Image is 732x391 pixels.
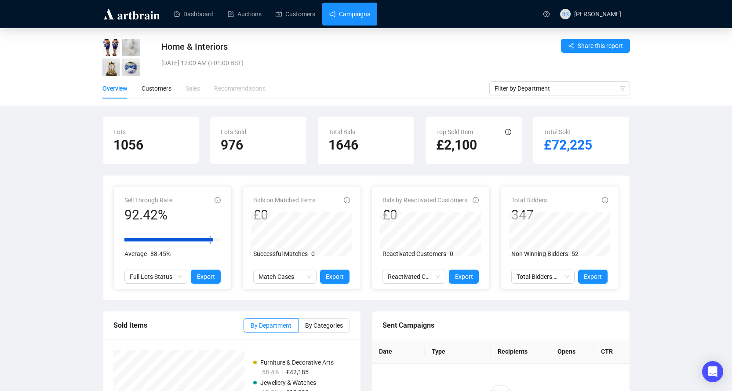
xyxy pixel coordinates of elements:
[161,40,485,53] div: Home & Interiors
[436,137,511,153] h2: £2,100
[425,340,491,364] th: Type
[221,137,296,153] h2: 976
[561,39,630,53] button: Share this report
[253,250,308,257] span: Successful Matches
[102,39,120,56] img: 1_1.jpg
[602,197,608,203] span: info-circle
[221,128,246,135] span: Lots Sold
[329,3,370,26] a: Campaigns
[124,207,172,223] div: 92.42%
[260,359,334,366] span: Furniture & Decorative Arts
[276,3,315,26] a: Customers
[260,379,316,386] span: Jewellery & Watches
[259,270,311,283] span: Match Cases
[150,250,171,257] span: 88.45%
[142,84,171,93] div: Customers
[578,270,608,284] button: Export
[191,270,221,284] button: Export
[550,340,594,364] th: Opens
[495,82,625,95] span: Filter by Department
[543,11,550,17] span: question-circle
[197,272,215,281] span: Export
[491,340,550,364] th: Recipients
[124,197,172,204] span: Sell Through Rate
[251,322,291,329] span: By Department
[517,270,569,283] span: Total Bidders Activity
[436,128,473,135] span: Top Sold Item
[124,250,147,257] span: Average
[262,369,279,376] span: 58.4%
[328,137,404,153] h2: 1646
[511,197,547,204] span: Total Bidders
[455,272,473,281] span: Export
[382,207,467,223] div: £0
[326,272,344,281] span: Export
[320,270,350,284] button: Export
[113,137,189,153] h2: 1056
[584,272,602,281] span: Export
[382,250,446,257] span: Reactivated Customers
[102,7,161,21] img: logo
[574,11,621,18] span: [PERSON_NAME]
[344,197,350,203] span: info-circle
[253,197,316,204] span: Bids on Matched Items
[505,129,511,135] span: info-circle
[572,250,579,257] span: 52
[382,320,619,331] div: Sent Campaigns
[113,320,244,331] div: Sold Items
[702,361,723,382] div: Open Intercom Messenger
[228,3,262,26] a: Auctions
[215,197,221,203] span: info-circle
[102,58,120,76] img: 3_1.jpg
[449,270,479,284] button: Export
[372,340,425,364] th: Date
[286,369,309,376] span: £42,185
[388,270,441,283] span: Reactivated Customers Activity
[544,128,571,135] span: Total Sold
[122,58,140,76] img: 4_1.jpg
[568,43,574,49] span: share-alt
[113,128,126,135] span: Lots
[594,340,629,364] th: CTR
[130,270,182,283] span: Full Lots Status
[473,197,479,203] span: info-circle
[578,41,623,51] span: Share this report
[311,250,315,257] span: 0
[561,10,569,18] span: HR
[161,58,485,68] div: [DATE] 12:00 AM (+01:00 BST)
[305,322,343,329] span: By Categories
[511,250,568,257] span: Non Winning Bidders
[102,84,127,93] div: Overview
[174,3,214,26] a: Dashboard
[186,84,200,93] div: Sales
[450,250,453,257] span: 0
[122,39,140,56] img: 2_1.jpg
[382,197,467,204] span: Bids by Reactivated Customers
[544,137,619,153] h2: £72,225
[328,128,355,135] span: Total Bids
[511,207,547,223] div: 347
[253,207,316,223] div: £0
[214,84,266,93] div: Recommendations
